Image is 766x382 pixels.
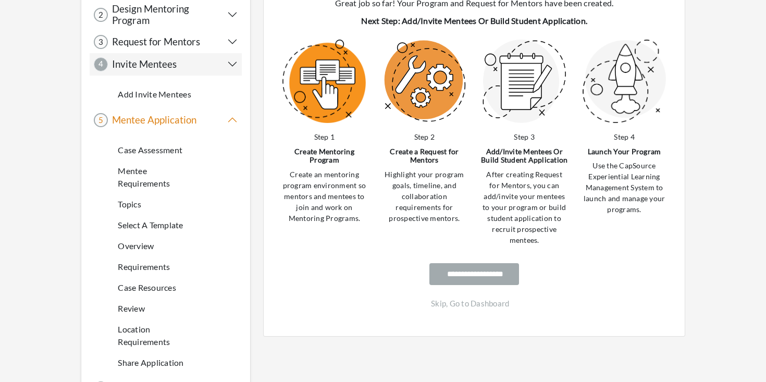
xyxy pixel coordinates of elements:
[108,114,196,126] h5: Mentee Application
[380,131,468,142] p: Step 2
[94,113,238,127] button: 5 Mentee Application
[280,147,368,165] h5: Create Mentoring Program
[580,147,668,156] h5: Launch Your Program
[280,131,368,142] p: Step 1
[94,35,238,49] button: 3 Request for Mentors
[580,131,668,142] p: Step 4
[280,169,368,224] p: Create an mentoring program environment so mentors and mentees to join and work on Mentoring Prog...
[431,299,509,308] a: Skip, Go to Dashboard
[94,113,108,127] div: 5
[94,57,238,71] button: 4 Invite Mentees
[319,15,629,27] p: Next Step: Add/Invite Mentees Or Build Student Application.
[583,40,666,123] img: submit-e3edf67214fb82a4d34beb7c7ce5790b2b53fab7afe5665722f64af7c1576b37.png
[108,36,200,48] h5: Request for Mentors
[380,169,468,224] p: Highlight your program goals, timeline, and collaboration requirements for prospective mentors.
[580,160,668,215] p: Use the CapSource Experiential Learning Management System to launch and manage your programs.
[382,40,466,123] img: gear_active-8f0f483261952afbaef83f3c99fd696cbecffe6e99b82c93312e4614d828b692.svg
[94,57,108,71] div: 4
[380,147,468,165] h5: Create a Request for Mentors
[108,3,228,27] h5: Design Mentoring Program
[282,40,366,123] img: build-active-3493007911a209d4dfc72e5439c25975384e2b0f2cf6545f4c1699bd67c47af2.png
[483,40,566,123] img: image2-7a058e7d306ba1a488b86ae24cab801dae961bbbdf3a92fe51c3c2140ace3ad2.png
[480,169,568,245] p: After creating Request for Mentors, you can add/invite your mentees to your program or build stud...
[94,3,238,27] button: 2 Design Mentoring Program
[108,58,177,70] h5: Invite Mentees
[94,35,108,49] div: 3
[94,8,108,22] div: 2
[480,131,568,142] p: Step 3
[480,147,568,165] h5: Add/Invite Mentees Or Build Student Application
